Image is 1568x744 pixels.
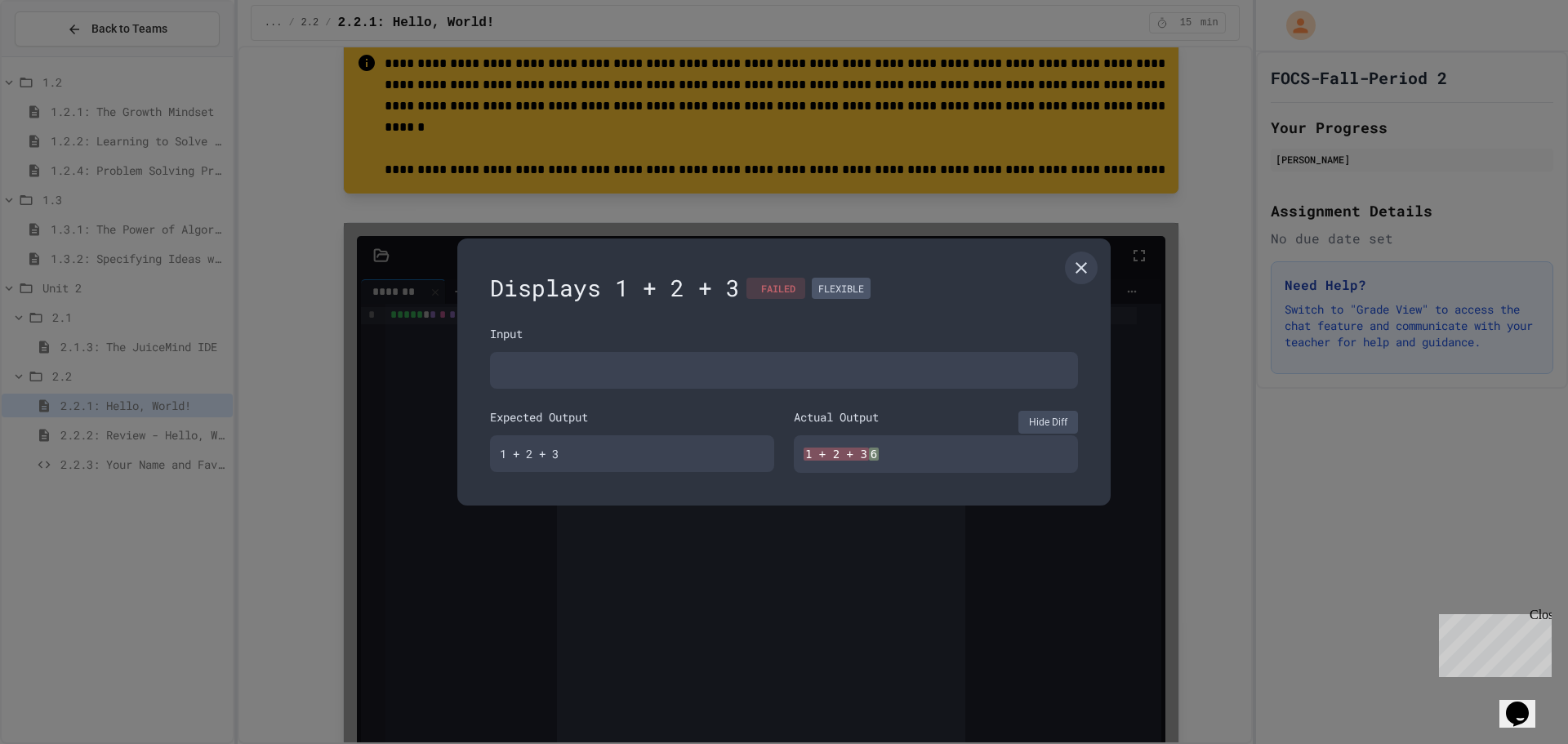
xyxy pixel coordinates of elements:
[490,408,774,425] div: Expected Output
[812,278,871,299] div: FLEXIBLE
[1432,608,1552,677] iframe: chat widget
[490,325,1078,342] div: Input
[804,448,869,461] span: 1 + 2 + 3
[1018,411,1078,434] button: Hide Diff
[7,7,113,104] div: Chat with us now!Close
[1499,679,1552,728] iframe: chat widget
[490,435,774,472] div: 1 + 2 + 3
[869,448,879,461] span: 6
[490,271,1078,305] div: Displays 1 + 2 + 3
[794,408,879,425] div: Actual Output
[746,278,805,299] div: FAILED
